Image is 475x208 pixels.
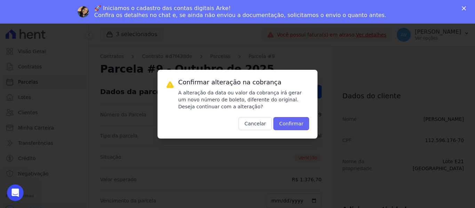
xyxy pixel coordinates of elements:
[462,6,469,10] div: Fechar
[94,5,386,19] div: 🚀 Iniciamos o cadastro das contas digitais Arke! Confira os detalhes no chat e, se ainda não envi...
[239,117,272,130] button: Cancelar
[7,184,24,201] iframe: Intercom live chat
[178,89,309,110] p: A alteração da data ou valor da cobrança irá gerar um novo número de boleto, diferente do origina...
[178,78,309,86] h3: Confirmar alteração na cobrança
[78,6,89,17] img: Profile image for Adriane
[273,117,309,130] button: Confirmar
